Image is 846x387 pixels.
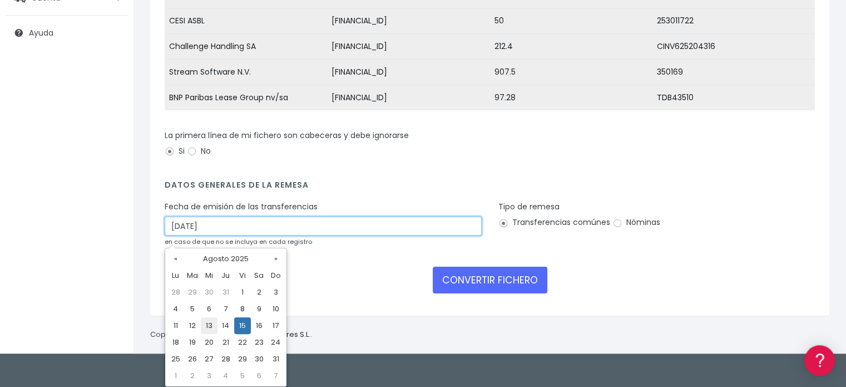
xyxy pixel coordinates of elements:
th: Ju [217,267,234,284]
td: [FINANCIAL_ID] [327,34,489,60]
div: Información general [11,77,211,88]
td: Challenge Handling SA [165,34,327,60]
td: 97.28 [490,85,652,111]
td: CINV625204316 [652,34,815,60]
a: General [11,239,211,256]
th: Mi [201,267,217,284]
td: 2 [184,368,201,384]
td: 253011722 [652,8,815,34]
td: 22 [234,334,251,351]
label: No [187,145,211,157]
td: 11 [167,317,184,334]
label: La primera línea de mi fichero son cabeceras y debe ignorarse [165,130,409,141]
td: [FINANCIAL_ID] [327,85,489,111]
td: Stream Software N.V. [165,60,327,85]
td: 5 [234,368,251,384]
td: 350169 [652,60,815,85]
div: Facturación [11,221,211,232]
a: Ayuda [6,21,128,45]
td: 29 [234,351,251,368]
p: Copyright © 2025 . [150,329,312,341]
label: Si [165,145,185,157]
td: 15 [234,317,251,334]
td: 18 [167,334,184,351]
td: 7 [217,301,234,317]
button: CONVERTIR FICHERO [433,267,547,293]
td: 2 [251,284,268,301]
label: Fecha de emisión de las transferencias [165,201,318,213]
td: 28 [217,351,234,368]
td: 1 [167,368,184,384]
td: 19 [184,334,201,351]
th: » [268,251,284,267]
td: 12 [184,317,201,334]
td: 5 [184,301,201,317]
div: Programadores [11,267,211,278]
a: POWERED BY ENCHANT [153,321,214,331]
td: 14 [217,317,234,334]
a: Problemas habituales [11,158,211,175]
td: 212.4 [490,34,652,60]
td: 21 [217,334,234,351]
td: 26 [184,351,201,368]
td: 27 [201,351,217,368]
td: 9 [251,301,268,317]
td: 23 [251,334,268,351]
td: 28 [167,284,184,301]
span: Ayuda [29,27,53,38]
th: Sa [251,267,268,284]
td: 6 [251,368,268,384]
small: en caso de que no se incluya en cada registro [165,237,312,246]
td: 13 [201,317,217,334]
td: [FINANCIAL_ID] [327,8,489,34]
td: 24 [268,334,284,351]
td: 1 [234,284,251,301]
label: Transferencias comúnes [498,217,610,228]
td: 10 [268,301,284,317]
td: BNP Paribas Lease Group nv/sa [165,85,327,111]
td: 7 [268,368,284,384]
td: 16 [251,317,268,334]
h4: Datos generales de la remesa [165,180,815,195]
td: 31 [217,284,234,301]
td: 30 [201,284,217,301]
td: 30 [251,351,268,368]
td: 31 [268,351,284,368]
td: 907.5 [490,60,652,85]
td: TDB43510 [652,85,815,111]
a: Formatos [11,141,211,158]
td: 4 [217,368,234,384]
button: Contáctanos [11,298,211,317]
th: Ma [184,267,201,284]
td: 8 [234,301,251,317]
td: 3 [201,368,217,384]
td: 20 [201,334,217,351]
label: Tipo de remesa [498,201,560,213]
td: 29 [184,284,201,301]
th: Lu [167,267,184,284]
th: Agosto 2025 [184,251,268,267]
a: Videotutoriales [11,175,211,193]
td: [FINANCIAL_ID] [327,60,489,85]
td: 3 [268,284,284,301]
label: Nóminas [612,217,660,228]
td: 17 [268,317,284,334]
td: CESI ASBL [165,8,327,34]
a: Información general [11,95,211,112]
th: Vi [234,267,251,284]
td: 25 [167,351,184,368]
td: 6 [201,301,217,317]
td: 4 [167,301,184,317]
td: 50 [490,8,652,34]
th: Do [268,267,284,284]
a: API [11,285,211,302]
th: « [167,251,184,267]
a: Perfiles de empresas [11,193,211,210]
div: Convertir ficheros [11,123,211,134]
